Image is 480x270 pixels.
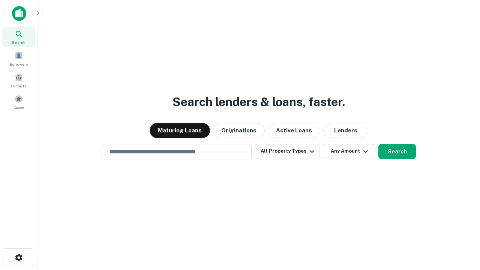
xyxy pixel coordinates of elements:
[11,83,26,89] span: Contacts
[323,123,368,138] button: Lenders
[378,144,416,159] button: Search
[2,48,35,69] a: Borrowers
[12,39,25,45] span: Search
[2,27,35,47] a: Search
[255,144,320,159] button: All Property Types
[10,61,28,67] span: Borrowers
[323,144,375,159] button: Any Amount
[213,123,265,138] button: Originations
[2,70,35,90] a: Contacts
[442,210,480,246] iframe: Chat Widget
[12,6,26,21] img: capitalize-icon.png
[150,123,210,138] button: Maturing Loans
[2,92,35,112] a: Saved
[172,93,345,111] h3: Search lenders & loans, faster.
[13,105,24,111] span: Saved
[268,123,320,138] button: Active Loans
